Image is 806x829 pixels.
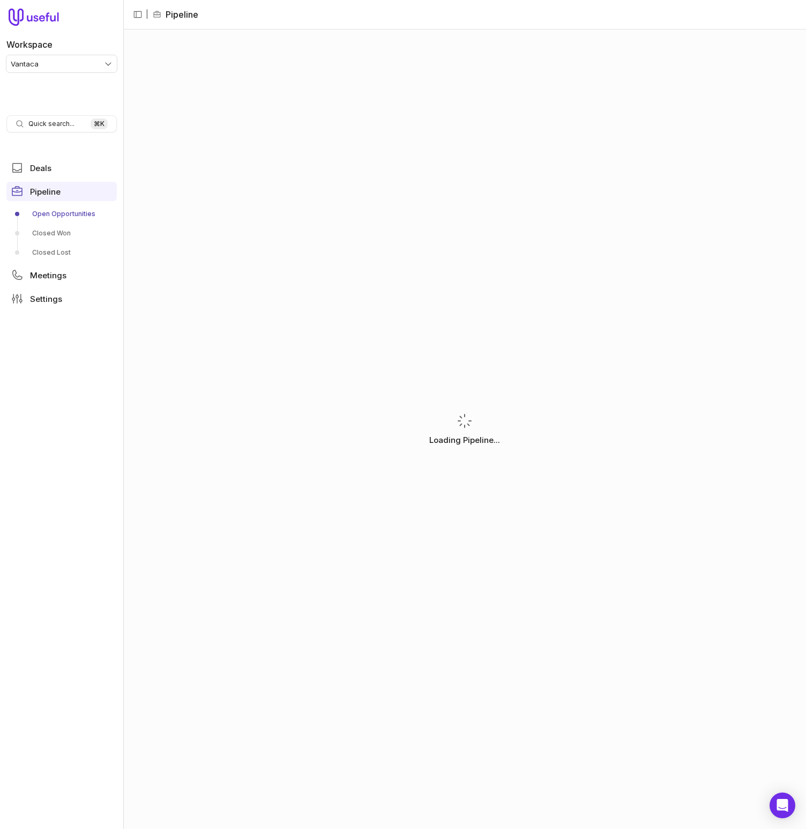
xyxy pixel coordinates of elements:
label: Workspace [6,38,53,51]
a: Deals [6,158,117,177]
button: Collapse sidebar [130,6,146,23]
span: Settings [30,295,62,303]
a: Meetings [6,265,117,285]
kbd: ⌘ K [91,119,108,129]
a: Settings [6,289,117,308]
p: Loading Pipeline... [429,434,500,447]
a: Open Opportunities [6,205,117,223]
li: Pipeline [153,8,198,21]
span: Deals [30,164,51,172]
span: Pipeline [30,188,61,196]
a: Closed Won [6,225,117,242]
span: Meetings [30,271,66,279]
a: Closed Lost [6,244,117,261]
span: Quick search... [28,120,74,128]
div: Pipeline submenu [6,205,117,261]
a: Pipeline [6,182,117,201]
div: Open Intercom Messenger [770,793,795,818]
span: | [146,8,148,21]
